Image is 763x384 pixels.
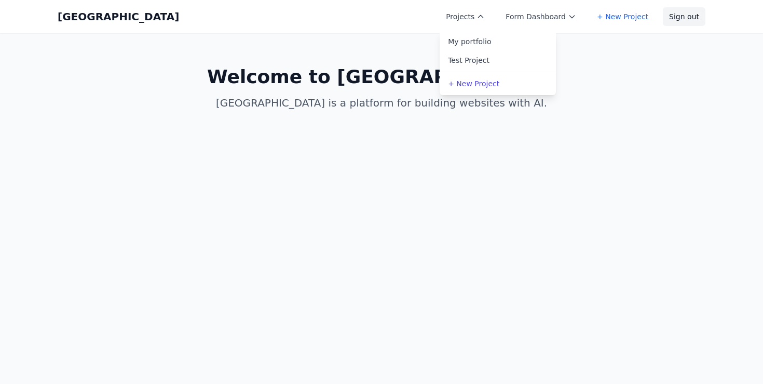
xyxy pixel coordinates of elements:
[440,32,556,51] a: My portfolio
[591,7,655,26] a: + New Project
[663,7,705,26] button: Sign out
[58,9,179,24] a: [GEOGRAPHIC_DATA]
[440,7,491,26] button: Projects
[440,74,556,93] a: + New Project
[182,67,581,87] h1: Welcome to [GEOGRAPHIC_DATA]
[440,51,556,70] a: Test Project
[182,96,581,110] p: [GEOGRAPHIC_DATA] is a platform for building websites with AI.
[499,7,582,26] button: Form Dashboard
